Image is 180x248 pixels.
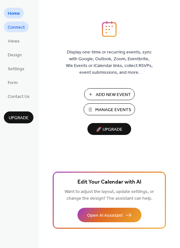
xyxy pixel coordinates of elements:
[8,10,20,17] span: Home
[95,107,131,113] span: Manage Events
[65,187,154,203] span: Want to adjust the layout, update settings, or change the design? The assistant can help.
[4,63,28,74] a: Settings
[8,93,30,100] span: Contact Us
[102,21,117,37] img: logo_icon.svg
[84,88,135,100] button: Add New Event
[4,91,33,101] a: Contact Us
[4,77,22,88] a: Form
[96,91,131,98] span: Add New Event
[66,49,153,76] span: Display one-time or recurring events, sync with Google, Outlook, Zoom, Eventbrite, Wix Events or ...
[8,80,18,86] span: Form
[8,38,20,45] span: Views
[84,103,135,115] button: Manage Events
[91,125,127,134] span: 🚀 Upgrade
[87,123,131,135] button: 🚀 Upgrade
[4,111,33,123] button: Upgrade
[77,208,141,222] button: Open AI Assistant
[4,8,24,18] a: Home
[4,49,26,60] a: Design
[9,115,29,121] span: Upgrade
[77,178,141,187] span: Edit Your Calendar with AI
[87,212,123,219] span: Open AI Assistant
[4,22,29,32] a: Connect
[8,66,24,72] span: Settings
[8,24,25,31] span: Connect
[4,35,23,46] a: Views
[8,52,22,59] span: Design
